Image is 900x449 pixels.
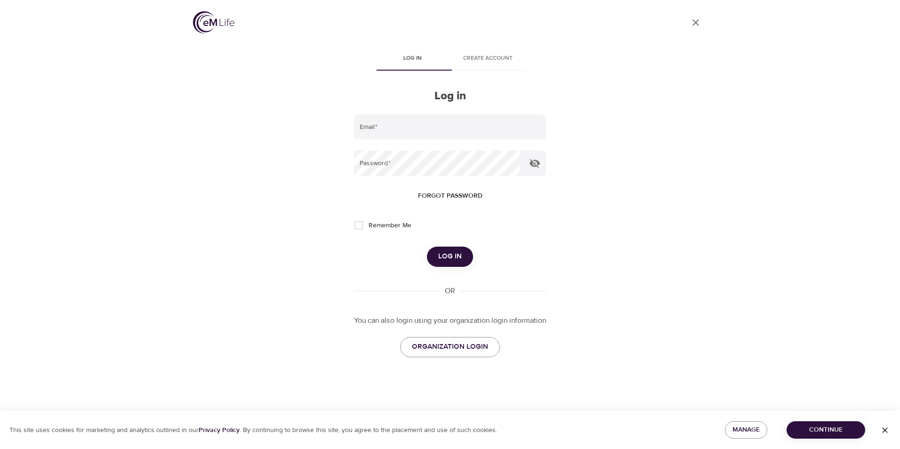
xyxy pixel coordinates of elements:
a: Privacy Policy [199,426,240,434]
h2: Log in [354,89,546,103]
span: Remember Me [369,221,411,231]
div: OR [441,286,459,297]
p: You can also login using your organization login information [354,315,546,326]
span: Log in [438,250,462,263]
span: Continue [794,424,858,436]
span: Manage [732,424,760,436]
button: Manage [725,421,767,439]
button: Forgot password [414,187,486,205]
span: Log in [380,54,444,64]
span: Create account [456,54,520,64]
span: ORGANIZATION LOGIN [412,341,488,353]
img: logo [193,11,234,33]
button: Continue [787,421,865,439]
a: close [684,11,707,34]
div: disabled tabs example [354,48,546,71]
span: Forgot password [418,190,482,202]
a: ORGANIZATION LOGIN [400,337,500,357]
button: Log in [427,247,473,266]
